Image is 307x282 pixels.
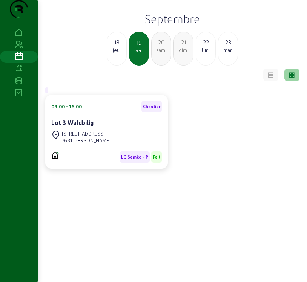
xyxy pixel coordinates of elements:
[107,38,126,47] div: 18
[174,38,193,47] div: 21
[51,151,59,159] img: PVELEC
[218,47,238,53] div: mar.
[152,47,171,53] div: sam.
[152,38,171,47] div: 20
[130,47,148,54] div: ven.
[196,38,215,47] div: 22
[51,119,94,126] cam-card-title: Lot 3 Waldbilig
[143,104,160,109] span: Chantier
[42,12,302,26] h2: Septembre
[62,130,111,137] div: [STREET_ADDRESS]
[218,38,238,47] div: 23
[107,47,126,53] div: jeu.
[174,47,193,53] div: dim.
[130,38,148,47] div: 19
[51,103,82,110] div: 08:00 - 16:00
[121,154,148,160] span: LG Semko - P
[153,154,160,160] span: Fait
[196,47,215,53] div: lun.
[62,137,111,144] div: 7681 [PERSON_NAME]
